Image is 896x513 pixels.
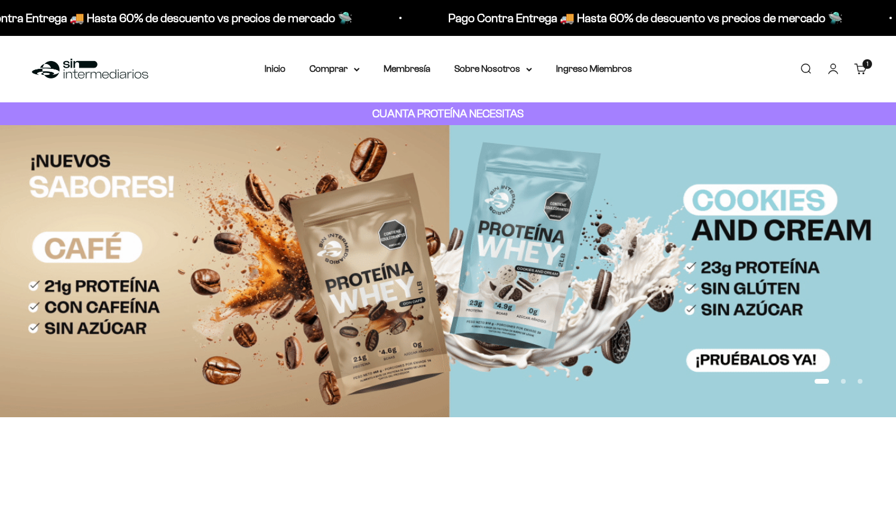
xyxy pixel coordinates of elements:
strong: CUANTA PROTEÍNA NECESITAS [372,107,524,120]
summary: Sobre Nosotros [454,61,532,77]
a: Membresía [384,63,430,74]
a: Ingreso Miembros [556,63,632,74]
span: 1 [867,61,868,67]
summary: Comprar [309,61,360,77]
a: Inicio [265,63,285,74]
p: Pago Contra Entrega 🚚 Hasta 60% de descuento vs precios de mercado 🛸 [447,8,841,28]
